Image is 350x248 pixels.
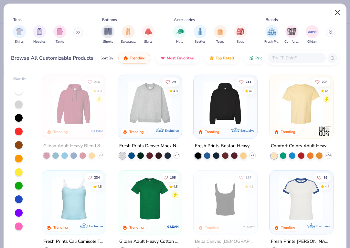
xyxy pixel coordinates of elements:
div: Bottoms [102,17,117,23]
div: Fresh Prints Boston Heavyweight Hoodie [195,142,256,150]
button: filter button [173,25,186,44]
span: Bags [237,39,244,44]
div: Comfort Colors Adult Heavyweight T-Shirt [271,142,332,150]
img: Comfort Colors Image [287,27,297,36]
img: Hoodies Image [36,28,43,35]
div: 4.8 [173,184,178,189]
img: db319196-8705-402d-8b46-62aaa07ed94f [124,177,175,221]
img: Fresh Prints Image [267,27,277,36]
span: Shorts [103,39,113,44]
button: filter button [142,25,155,44]
button: Like [160,173,179,182]
div: Fresh Prints Denver Mock Neck Heavyweight Sweatshirt [119,142,180,150]
img: trending.gif [123,56,128,61]
img: Bella + Canvas logo [242,220,255,233]
div: filter for Tanks [53,25,66,44]
img: Tanks Image [56,28,63,35]
span: Totes [216,39,224,44]
img: Skirts Image [145,28,152,35]
img: e5540c4d-e74a-4e58-9a52-192fe86bec9f [276,177,326,221]
img: c7959168-479a-4259-8c5e-120e54807d6b [175,177,225,221]
span: Sweatpants [121,39,136,44]
span: + 37 [99,153,103,157]
button: Price [244,53,270,64]
div: filter for Bags [234,25,247,44]
div: Gildan Adult Heavy Blend 8 Oz. 50/50 Hooded Sweatshirt [43,142,104,150]
img: f5d85501-0dbb-4ee4-b115-c08fa3845d83 [124,81,175,126]
div: filter for Bottles [194,25,207,44]
span: Exclusive [164,128,178,132]
div: Filter By [13,77,26,81]
div: 4.8 [97,184,102,189]
span: 16 [323,176,327,179]
button: Like [312,77,331,86]
button: filter button [33,25,46,44]
span: Most Favorited [167,56,194,61]
button: Like [162,77,179,86]
div: Fresh Prints Cali Camisole Top [43,237,104,245]
button: filter button [234,25,247,44]
img: Hats Image [176,28,184,35]
div: 4.9 [249,184,253,189]
div: filter for Sweatpants [121,25,136,44]
button: Top Rated [204,53,239,64]
div: Sort By [101,55,113,61]
img: Shorts Image [104,28,112,35]
span: Bottles [195,39,206,44]
button: filter button [121,25,136,44]
button: Like [314,173,331,182]
div: 4.9 [325,88,329,93]
div: Accessories [174,17,195,23]
span: Top Rated [216,56,234,61]
div: filter for Fresh Prints [264,25,279,44]
img: Gildan logo [166,220,179,233]
div: filter for Totes [214,25,227,44]
span: 234 [94,176,100,179]
span: Exclusive [89,224,103,228]
span: + 10 [174,153,179,157]
span: 298 [322,80,327,83]
div: filter for Shirts [13,25,26,44]
div: filter for Comfort Colors [284,25,299,44]
img: Comfort Colors logo [318,124,331,137]
img: Bottles Image [196,28,204,35]
span: 241 [246,80,251,83]
span: Price [255,56,265,61]
button: Like [84,173,103,182]
button: Like [236,77,255,86]
button: filter button [264,25,279,44]
span: 216 [94,80,100,83]
div: Gildan Adult Heavy Cotton T-Shirt [119,237,180,245]
span: Fresh Prints [264,39,279,44]
span: 127 [246,176,251,179]
img: 91acfc32-fd48-4d6b-bdad-a4c1a30ac3fc [200,81,250,126]
input: Try "T-Shirt" [271,54,321,62]
div: Browse All Customizable Products [11,54,93,62]
button: Like [236,173,255,182]
img: Shirts Image [16,28,23,35]
button: Close [332,6,344,19]
span: Skirts [144,39,153,44]
span: 79 [172,80,176,83]
img: Gildan logo [91,124,104,137]
img: Totes Image [217,28,224,35]
button: Like [84,77,103,86]
span: 108 [170,176,176,179]
span: Exclusive [240,128,254,132]
button: Trending [118,53,150,64]
div: filter for Shorts [101,25,114,44]
span: Hats [176,39,183,44]
span: Trending [130,56,145,61]
div: filter for Hoodies [33,25,46,44]
div: 4.8 [173,88,178,93]
button: filter button [13,25,26,44]
span: Exclusive [316,224,330,228]
div: Bella Canvas [DEMOGRAPHIC_DATA]' Micro Ribbed Scoop Tank [195,237,256,245]
img: TopRated.gif [209,56,214,61]
span: Gildan [307,39,317,44]
div: 4.8 [249,88,253,93]
button: Most Favorited [155,53,199,64]
button: filter button [101,25,114,44]
img: Bags Image [237,28,244,35]
button: filter button [284,25,299,44]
